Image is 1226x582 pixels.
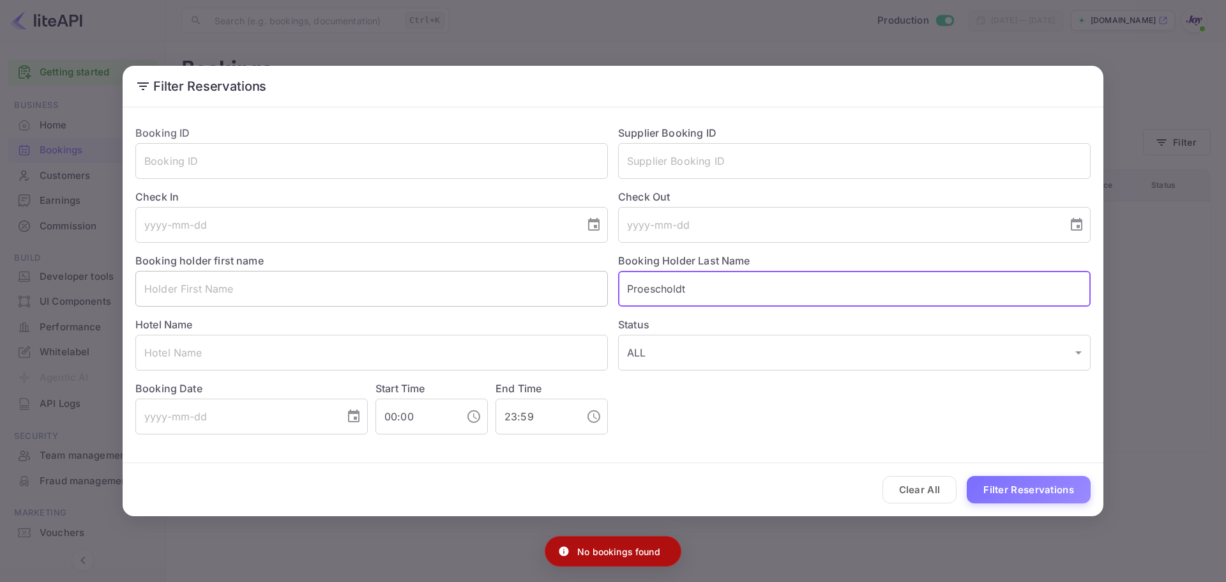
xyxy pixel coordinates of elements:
[135,381,368,396] label: Booking Date
[581,404,607,429] button: Choose time, selected time is 11:59 PM
[135,271,608,307] input: Holder First Name
[496,382,541,395] label: End Time
[1064,212,1089,238] button: Choose date
[135,189,608,204] label: Check In
[618,335,1091,371] div: ALL
[496,399,576,434] input: hh:mm
[581,212,607,238] button: Choose date
[135,335,608,371] input: Hotel Name
[135,143,608,179] input: Booking ID
[618,254,750,267] label: Booking Holder Last Name
[618,207,1059,243] input: yyyy-mm-dd
[618,189,1091,204] label: Check Out
[577,545,660,558] p: No bookings found
[967,476,1091,503] button: Filter Reservations
[461,404,487,429] button: Choose time, selected time is 12:00 AM
[618,143,1091,179] input: Supplier Booking ID
[135,126,190,139] label: Booking ID
[375,399,456,434] input: hh:mm
[341,404,367,429] button: Choose date
[375,382,425,395] label: Start Time
[135,254,264,267] label: Booking holder first name
[135,318,193,331] label: Hotel Name
[135,399,336,434] input: yyyy-mm-dd
[135,207,576,243] input: yyyy-mm-dd
[618,271,1091,307] input: Holder Last Name
[618,317,1091,332] label: Status
[123,66,1103,107] h2: Filter Reservations
[618,126,716,139] label: Supplier Booking ID
[882,476,957,503] button: Clear All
